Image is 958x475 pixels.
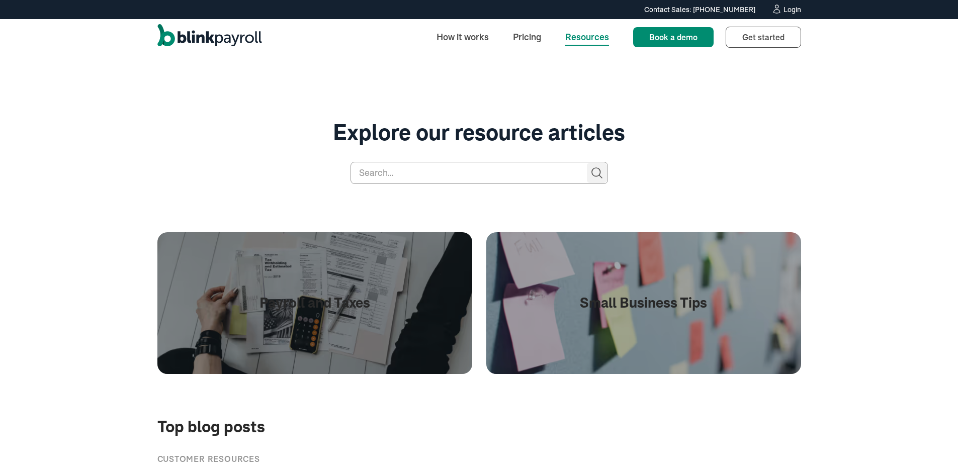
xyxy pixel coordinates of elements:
div: Contact Sales: [PHONE_NUMBER] [644,5,755,15]
h1: Payroll and Taxes [259,295,370,312]
span: Book a demo [649,32,698,42]
h1: Explore our resource articles [157,120,801,146]
span: Get started [742,32,785,42]
a: Login [771,4,801,15]
a: Small Business Tips [486,232,801,374]
a: How it works [428,26,497,48]
h2: Top blog posts [157,418,801,437]
a: Resources [557,26,617,48]
a: Pricing [505,26,549,48]
div: customer resources [157,453,801,465]
input: Search… [351,162,608,184]
a: Book a demo [633,27,714,47]
h1: Small Business Tips [580,295,707,312]
a: Get started [726,27,801,48]
div: Login [783,6,801,13]
input: Search [587,163,607,183]
a: Payroll and Taxes [157,232,472,374]
a: home [157,24,262,50]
